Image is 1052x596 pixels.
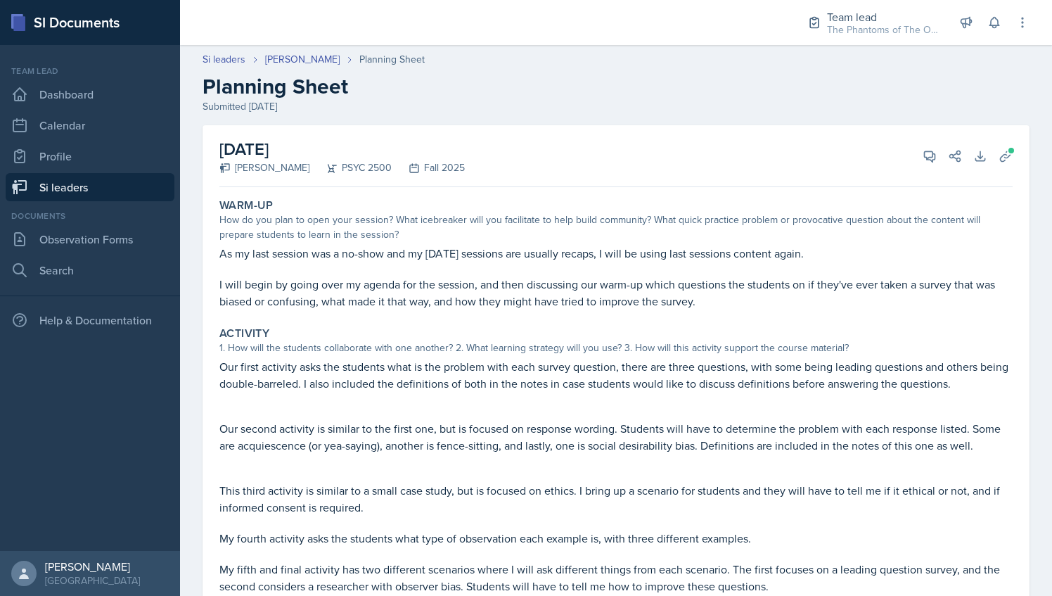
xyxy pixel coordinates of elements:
a: Observation Forms [6,225,174,253]
div: PSYC 2500 [309,160,392,175]
h2: Planning Sheet [203,74,1029,99]
label: Warm-Up [219,198,274,213]
a: Dashboard [6,80,174,108]
div: [PERSON_NAME] [219,160,309,175]
div: How do you plan to open your session? What icebreaker will you facilitate to help build community... [219,213,1013,242]
p: Our second activity is similar to the first one, but is focused on response wording. Students wil... [219,420,1013,454]
a: Search [6,256,174,284]
h2: [DATE] [219,137,465,162]
p: My fourth activity asks the students what type of observation each example is, with three differe... [219,530,1013,547]
div: Planning Sheet [359,52,425,67]
div: [PERSON_NAME] [45,559,140,573]
p: I will begin by going over my agenda for the session, and then discussing our warm-up which quest... [219,276,1013,310]
a: Profile [6,142,174,170]
div: Team lead [6,65,174,77]
div: Submitted [DATE] [203,99,1029,114]
p: This third activity is similar to a small case study, but is focused on ethics. I bring up a scen... [219,482,1013,516]
a: Si leaders [203,52,245,67]
a: [PERSON_NAME] [265,52,340,67]
div: The Phantoms of The Opera / Fall 2025 [827,23,939,37]
a: Calendar [6,111,174,139]
p: Our first activity asks the students what is the problem with each survey question, there are thr... [219,358,1013,392]
label: Activity [219,326,269,341]
div: Team lead [827,8,939,25]
div: 1. How will the students collaborate with one another? 2. What learning strategy will you use? 3.... [219,341,1013,355]
div: Help & Documentation [6,306,174,334]
div: Fall 2025 [392,160,465,175]
div: [GEOGRAPHIC_DATA] [45,573,140,588]
p: My fifth and final activity has two different scenarios where I will ask different things from ea... [219,561,1013,595]
a: Si leaders [6,173,174,201]
p: As my last session was a no-show and my [DATE] sessions are usually recaps, I will be using last ... [219,245,1013,262]
div: Documents [6,210,174,222]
